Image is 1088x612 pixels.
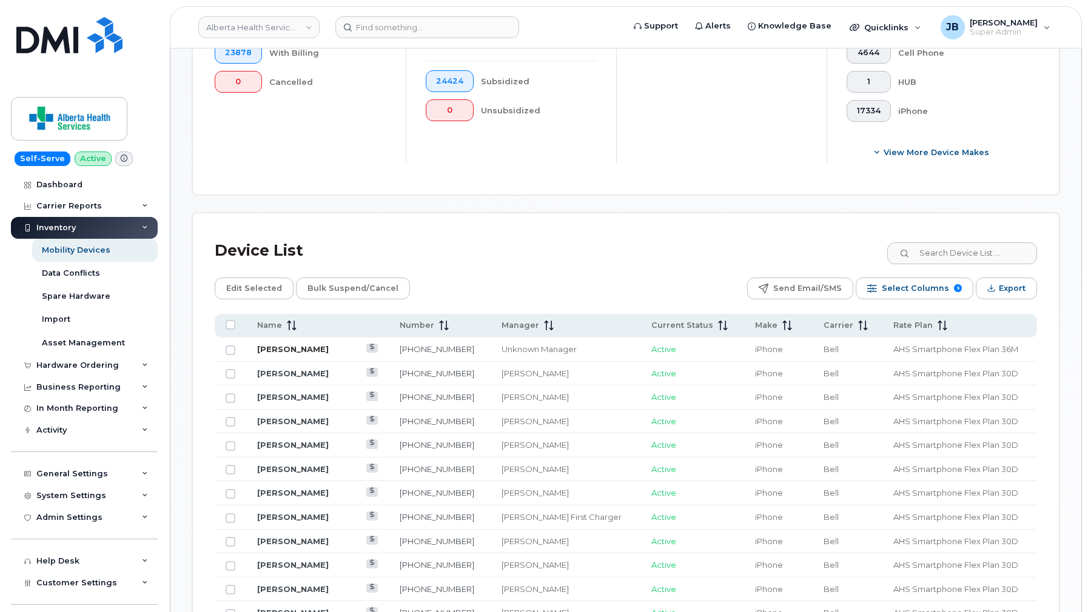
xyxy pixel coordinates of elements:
span: Active [651,536,676,546]
div: Quicklinks [841,15,930,39]
button: 0 [215,71,262,93]
a: View Last Bill [366,416,378,425]
a: [PHONE_NUMBER] [400,392,474,402]
span: 24424 [436,76,463,86]
span: Bell [824,368,839,378]
div: Cell Phone [898,42,1018,64]
span: iPhone [755,440,783,450]
a: [PERSON_NAME] [257,440,329,450]
span: Number [400,320,434,331]
span: [PERSON_NAME] [970,18,1038,27]
span: 23878 [225,48,252,58]
button: 24424 [426,70,474,92]
a: [PHONE_NUMBER] [400,536,474,546]
a: [PERSON_NAME] [257,584,329,594]
div: [PERSON_NAME] [502,559,630,571]
span: Knowledge Base [758,20,831,32]
div: Unknown Manager [502,344,630,355]
span: Current Status [651,320,713,331]
a: [PERSON_NAME] [257,416,329,426]
a: View Last Bill [366,487,378,496]
a: [PHONE_NUMBER] [400,488,474,497]
button: 1 [847,71,891,93]
button: Select Columns 9 [856,278,973,299]
button: 17334 [847,100,891,122]
div: Justin Brown [932,15,1059,39]
span: 4644 [857,48,881,58]
button: 23878 [215,42,262,64]
button: View More Device Makes [847,141,1018,163]
span: Select Columns [882,279,949,298]
div: HUB [898,71,1018,93]
div: With Billing [269,42,387,64]
span: iPhone [755,344,783,354]
div: [PERSON_NAME] [502,487,630,499]
span: Alerts [705,20,731,32]
span: JB [946,20,959,35]
a: View Last Bill [366,464,378,473]
span: Edit Selected [226,279,282,298]
span: Make [755,320,777,331]
span: AHS Smartphone Flex Plan 36M [893,344,1018,354]
a: View Last Bill [366,439,378,448]
a: View Last Bill [366,344,378,353]
span: 0 [225,77,252,87]
a: [PERSON_NAME] [257,464,329,474]
span: AHS Smartphone Flex Plan 30D [893,536,1018,546]
button: Send Email/SMS [747,278,853,299]
a: [PHONE_NUMBER] [400,368,474,378]
div: Cancelled [269,71,387,93]
span: Active [651,512,676,522]
span: iPhone [755,536,783,546]
span: AHS Smartphone Flex Plan 30D [893,488,1018,497]
span: Carrier [824,320,853,331]
span: iPhone [755,416,783,426]
span: Bell [824,344,839,354]
a: Alerts [687,14,739,38]
span: Active [651,416,676,426]
span: Bell [824,536,839,546]
span: 0 [436,105,463,115]
a: [PHONE_NUMBER] [400,344,474,354]
button: Edit Selected [215,278,294,299]
span: Bell [824,392,839,402]
span: Bell [824,560,839,570]
span: Active [651,560,676,570]
a: [PERSON_NAME] [257,392,329,402]
span: Manager [502,320,539,331]
span: Name [257,320,282,331]
a: Support [625,14,687,38]
span: AHS Smartphone Flex Plan 30D [893,440,1018,450]
a: Alberta Health Services (AHS) [198,16,320,38]
span: Quicklinks [864,22,908,32]
span: Active [651,584,676,594]
span: Active [651,368,676,378]
span: Bulk Suspend/Cancel [307,279,398,298]
span: AHS Smartphone Flex Plan 30D [893,584,1018,594]
input: Find something... [335,16,519,38]
span: AHS Smartphone Flex Plan 30D [893,416,1018,426]
a: [PERSON_NAME] [257,536,329,546]
div: [PERSON_NAME] [502,416,630,427]
div: [PERSON_NAME] First Charger [502,511,630,523]
span: iPhone [755,464,783,474]
span: Super Admin [970,27,1038,37]
div: iPhone [898,100,1018,122]
span: 1 [857,77,881,87]
div: [PERSON_NAME] [502,391,630,403]
button: Export [976,278,1037,299]
span: AHS Smartphone Flex Plan 30D [893,512,1018,522]
span: Bell [824,464,839,474]
button: Bulk Suspend/Cancel [296,278,410,299]
input: Search Device List ... [887,242,1037,264]
span: Bell [824,416,839,426]
div: Unsubsidized [481,99,597,121]
div: Subsidized [481,70,597,92]
span: iPhone [755,560,783,570]
a: View Last Bill [366,368,378,377]
span: Active [651,440,676,450]
span: AHS Smartphone Flex Plan 30D [893,560,1018,570]
span: View More Device Makes [884,147,989,158]
span: iPhone [755,392,783,402]
span: Active [651,488,676,497]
